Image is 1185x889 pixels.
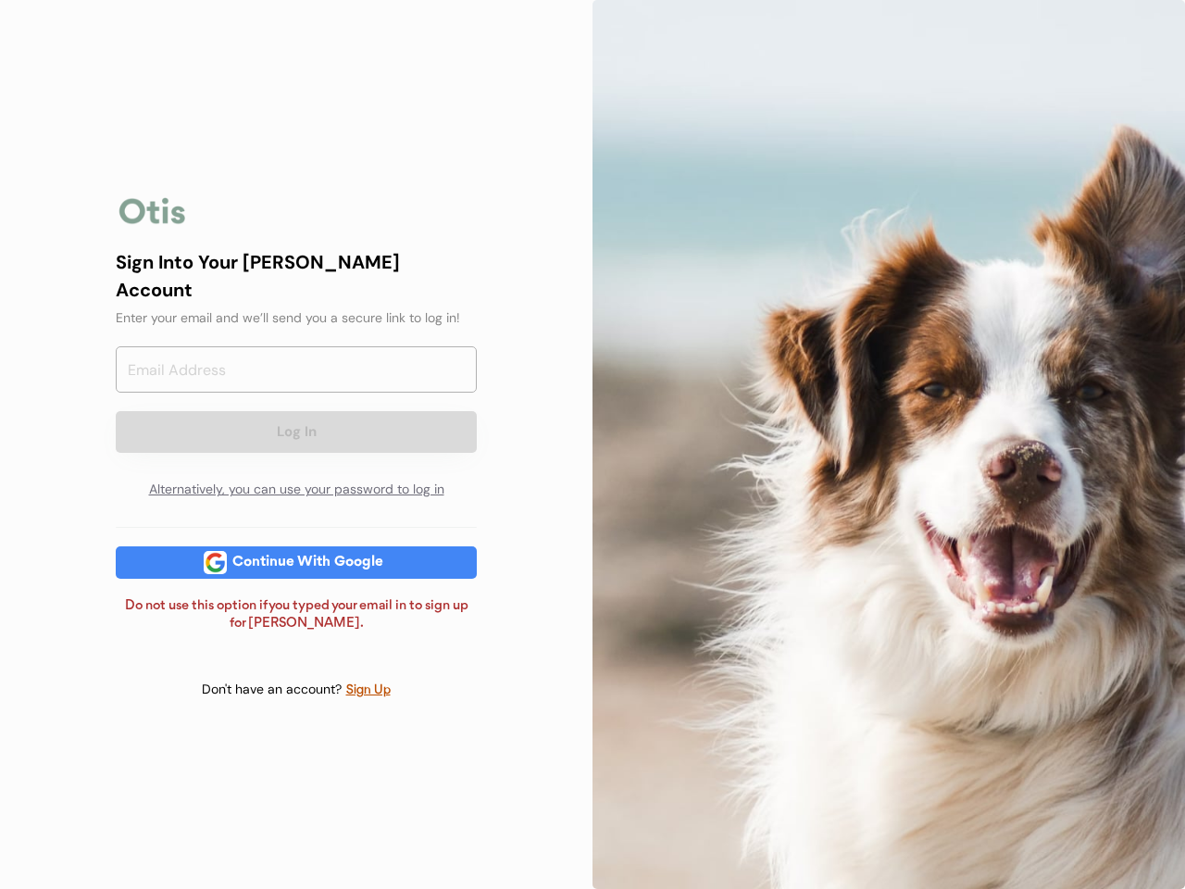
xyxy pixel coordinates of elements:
div: Don't have an account? [202,681,345,699]
div: Sign Into Your [PERSON_NAME] Account [116,248,477,304]
div: Enter your email and we’ll send you a secure link to log in! [116,308,477,328]
div: Alternatively, you can use your password to log in [116,471,477,508]
input: Email Address [116,346,477,393]
div: Do not use this option if you typed your email in to sign up for [PERSON_NAME]. [116,597,477,633]
button: Log In [116,411,477,453]
div: Sign Up [345,680,392,701]
div: Continue With Google [227,556,389,570]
